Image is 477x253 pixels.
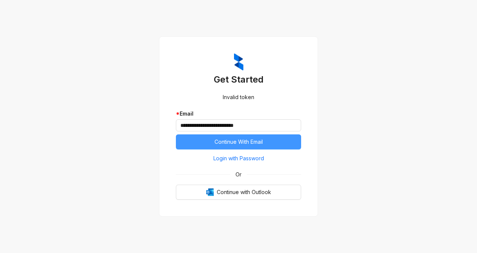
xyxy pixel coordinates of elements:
[217,188,271,196] span: Continue with Outlook
[176,152,301,164] button: Login with Password
[230,170,247,179] span: Or
[176,74,301,86] h3: Get Started
[176,93,301,101] div: Invalid token
[176,110,301,118] div: Email
[234,53,243,71] img: ZumaIcon
[176,134,301,149] button: Continue With Email
[214,138,263,146] span: Continue With Email
[206,188,214,196] img: Outlook
[213,154,264,163] span: Login with Password
[176,185,301,200] button: OutlookContinue with Outlook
